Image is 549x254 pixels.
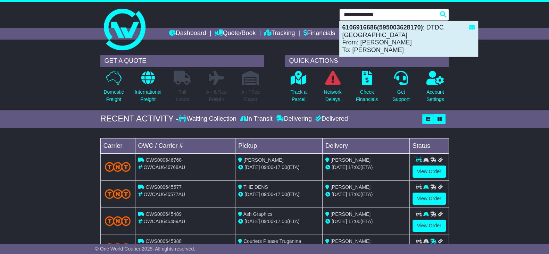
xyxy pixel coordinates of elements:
[275,164,287,170] span: 17:00
[340,21,478,57] div: : DTDC [GEOGRAPHIC_DATA] From: [PERSON_NAME] To: [PERSON_NAME]
[243,184,268,190] span: THE DENS
[135,138,235,153] td: OWC / Carrier #
[143,219,185,224] span: OWCAU645489AU
[325,164,407,171] div: (ETA)
[291,88,307,103] p: Track a Parcel
[103,88,124,103] p: Domestic Freight
[314,115,348,123] div: Delivered
[322,138,409,153] td: Delivery
[100,114,179,124] div: RECENT ACTIVITY -
[243,211,272,217] span: Ash Graphics
[409,138,449,153] td: Status
[244,219,260,224] span: [DATE]
[235,138,323,153] td: Pickup
[241,88,260,103] p: Air / Sea Depot
[145,238,182,244] span: OWS000645988
[275,192,287,197] span: 17:00
[105,243,131,253] img: TNT_Domestic.png
[145,184,182,190] span: OWS000645577
[145,157,182,163] span: OWS000646768
[215,28,256,40] a: Quote/Book
[323,70,342,107] a: NetworkDelays
[238,191,319,198] div: - (ETA)
[145,211,182,217] span: OWS000645489
[135,88,161,103] p: International Freight
[392,88,409,103] p: Get Support
[238,115,274,123] div: In Transit
[264,28,295,40] a: Tracking
[134,70,162,107] a: InternationalFreight
[103,70,124,107] a: DomesticFreight
[100,138,135,153] td: Carrier
[348,219,360,224] span: 17:00
[290,70,307,107] a: Track aParcel
[303,28,335,40] a: Financials
[274,115,314,123] div: Delivering
[105,162,131,171] img: TNT_Domestic.png
[285,55,449,67] div: QUICK ACTIONS
[261,192,273,197] span: 09:00
[331,238,371,244] span: [PERSON_NAME]
[413,166,446,178] a: View Order
[143,164,185,170] span: OWCAU646768AU
[342,24,423,31] strong: 6106916686(595003628170)
[238,218,319,225] div: - (ETA)
[261,164,273,170] span: 09:00
[392,70,410,107] a: GetSupport
[332,192,347,197] span: [DATE]
[100,55,264,67] div: GET A QUOTE
[143,192,185,197] span: OWCAU645577AU
[426,88,444,103] p: Account Settings
[331,211,371,217] span: [PERSON_NAME]
[325,218,407,225] div: (ETA)
[105,189,131,198] img: TNT_Domestic.png
[331,157,371,163] span: [PERSON_NAME]
[324,88,341,103] p: Network Delays
[169,28,206,40] a: Dashboard
[426,70,444,107] a: AccountSettings
[413,220,446,232] a: View Order
[244,192,260,197] span: [DATE]
[174,88,191,103] p: Full Loads
[348,164,360,170] span: 17:00
[243,238,301,244] span: Couriers Please Truganina
[325,191,407,198] div: (ETA)
[413,193,446,205] a: View Order
[261,219,273,224] span: 09:00
[331,184,371,190] span: [PERSON_NAME]
[356,70,378,107] a: CheckFinancials
[178,115,238,123] div: Waiting Collection
[275,219,287,224] span: 17:00
[95,246,196,252] span: © One World Courier 2025. All rights reserved.
[238,164,319,171] div: - (ETA)
[244,164,260,170] span: [DATE]
[348,192,360,197] span: 17:00
[243,157,283,163] span: [PERSON_NAME]
[332,164,347,170] span: [DATE]
[356,88,378,103] p: Check Financials
[206,88,227,103] p: Air & Sea Freight
[105,216,131,226] img: TNT_Domestic.png
[332,219,347,224] span: [DATE]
